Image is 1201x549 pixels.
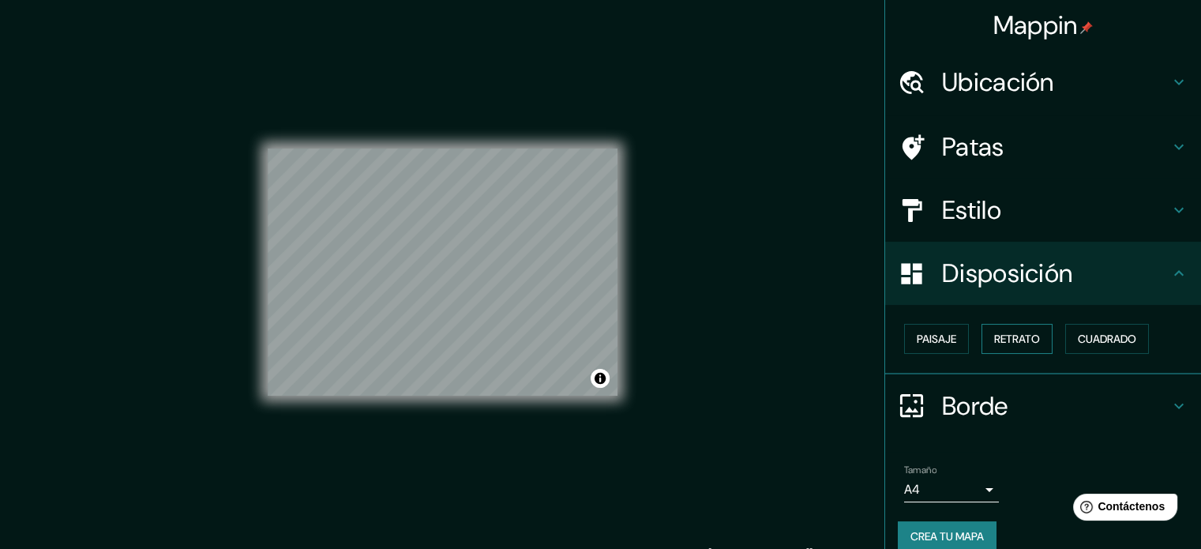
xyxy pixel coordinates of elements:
font: A4 [904,481,920,498]
div: Ubicación [885,51,1201,114]
font: Tamaño [904,464,936,476]
div: Borde [885,374,1201,438]
font: Cuadrado [1078,332,1136,346]
font: Patas [942,130,1004,164]
font: Retrato [994,332,1040,346]
font: Ubicación [942,66,1054,99]
font: Paisaje [917,332,956,346]
button: Retrato [981,324,1053,354]
canvas: Mapa [268,149,617,396]
button: Paisaje [904,324,969,354]
img: pin-icon.png [1080,21,1093,34]
iframe: Lanzador de widgets de ayuda [1060,487,1184,532]
button: Activar o desactivar atribución [591,369,610,388]
font: Mappin [993,9,1078,42]
font: Crea tu mapa [910,529,984,543]
div: Patas [885,115,1201,179]
font: Estilo [942,194,1001,227]
div: A4 [904,477,999,502]
div: Estilo [885,179,1201,242]
button: Cuadrado [1065,324,1149,354]
div: Disposición [885,242,1201,305]
font: Disposición [942,257,1072,290]
font: Borde [942,389,1008,423]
